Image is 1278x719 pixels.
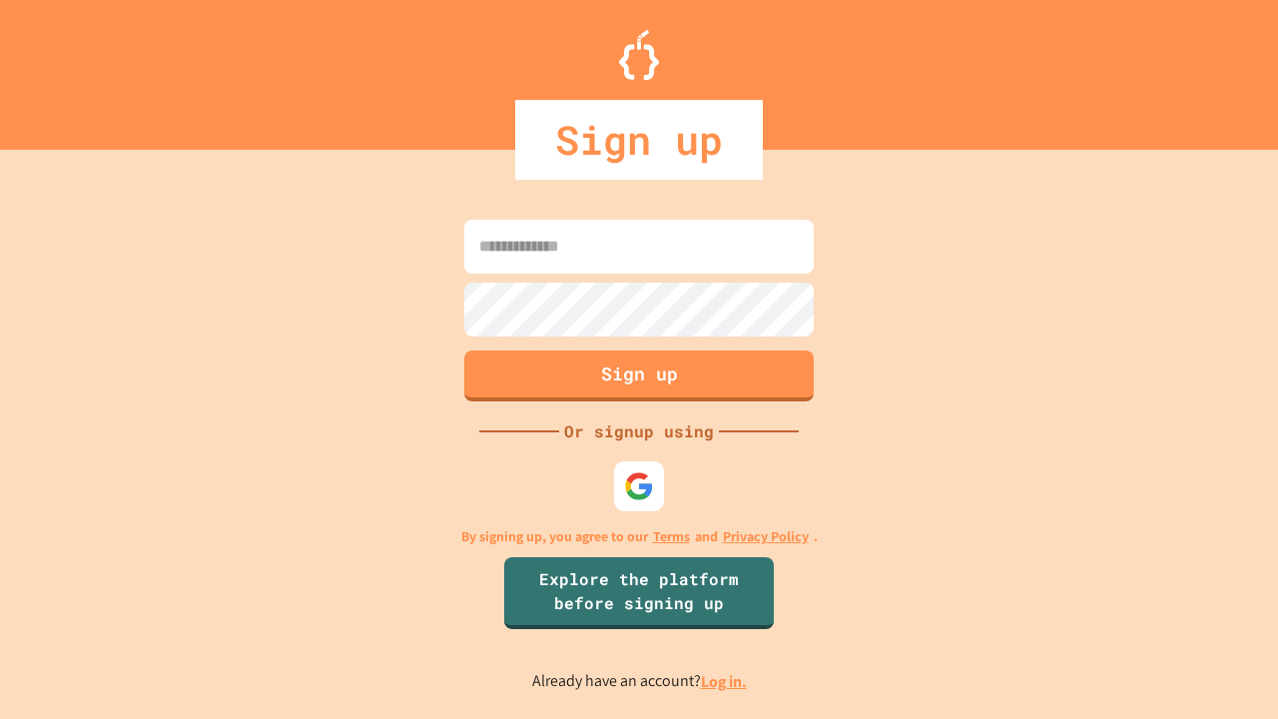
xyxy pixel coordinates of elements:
[461,526,818,547] p: By signing up, you agree to our and .
[559,419,719,443] div: Or signup using
[464,351,814,401] button: Sign up
[701,671,747,692] a: Log in.
[653,526,690,547] a: Terms
[624,471,654,501] img: google-icon.svg
[532,669,747,694] p: Already have an account?
[515,100,763,180] div: Sign up
[723,526,809,547] a: Privacy Policy
[619,30,659,80] img: Logo.svg
[504,557,774,629] a: Explore the platform before signing up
